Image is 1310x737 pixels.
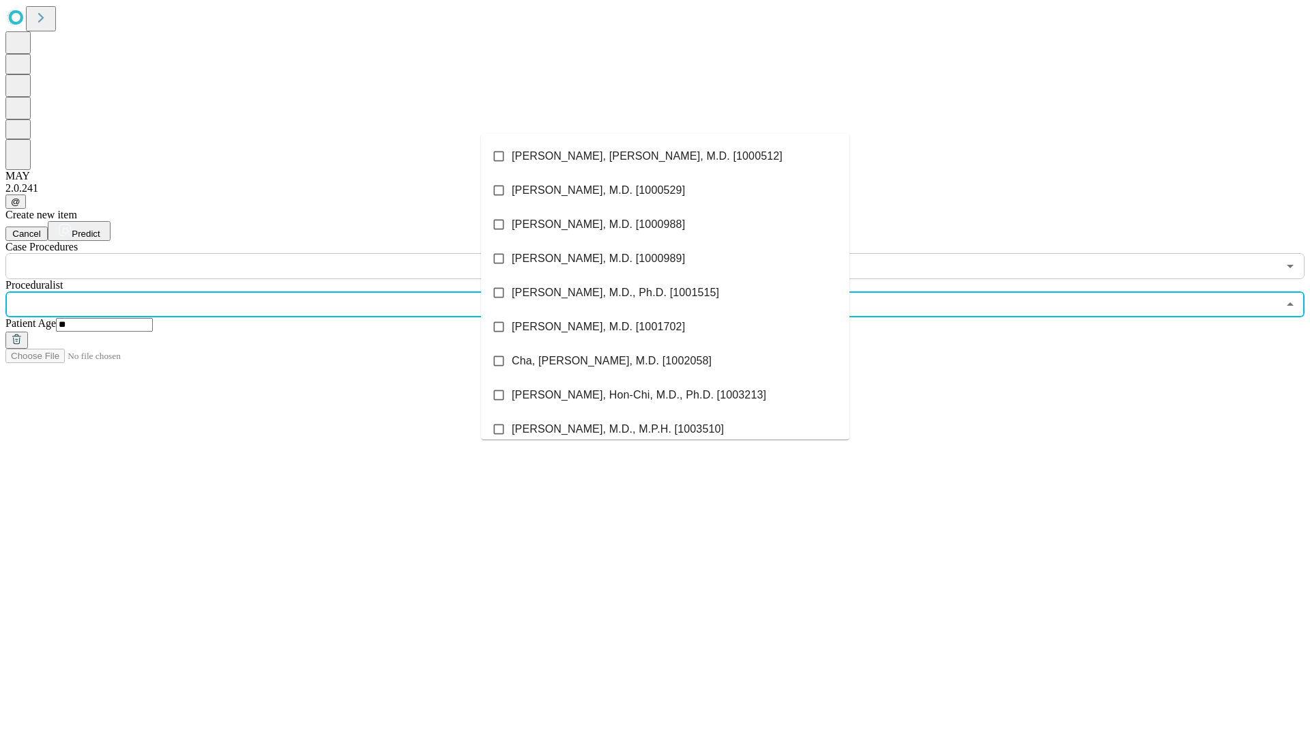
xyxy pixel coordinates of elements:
[72,229,100,239] span: Predict
[512,285,719,301] span: [PERSON_NAME], M.D., Ph.D. [1001515]
[512,182,685,199] span: [PERSON_NAME], M.D. [1000529]
[1281,257,1300,276] button: Open
[5,241,78,252] span: Scheduled Procedure
[5,227,48,241] button: Cancel
[12,229,41,239] span: Cancel
[512,216,685,233] span: [PERSON_NAME], M.D. [1000988]
[5,317,56,329] span: Patient Age
[512,250,685,267] span: [PERSON_NAME], M.D. [1000989]
[512,148,783,164] span: [PERSON_NAME], [PERSON_NAME], M.D. [1000512]
[5,209,77,220] span: Create new item
[5,194,26,209] button: @
[5,170,1305,182] div: MAY
[512,421,724,437] span: [PERSON_NAME], M.D., M.P.H. [1003510]
[48,221,111,241] button: Predict
[1281,295,1300,314] button: Close
[11,197,20,207] span: @
[5,279,63,291] span: Proceduralist
[512,353,712,369] span: Cha, [PERSON_NAME], M.D. [1002058]
[5,182,1305,194] div: 2.0.241
[512,319,685,335] span: [PERSON_NAME], M.D. [1001702]
[512,387,766,403] span: [PERSON_NAME], Hon-Chi, M.D., Ph.D. [1003213]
